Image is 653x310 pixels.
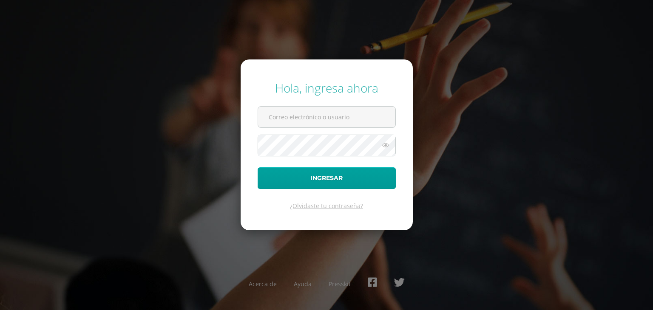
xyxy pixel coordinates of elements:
button: Ingresar [258,167,396,189]
div: Hola, ingresa ahora [258,80,396,96]
input: Correo electrónico o usuario [258,107,395,127]
a: ¿Olvidaste tu contraseña? [290,202,363,210]
a: Presskit [329,280,351,288]
a: Acerca de [249,280,277,288]
a: Ayuda [294,280,312,288]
